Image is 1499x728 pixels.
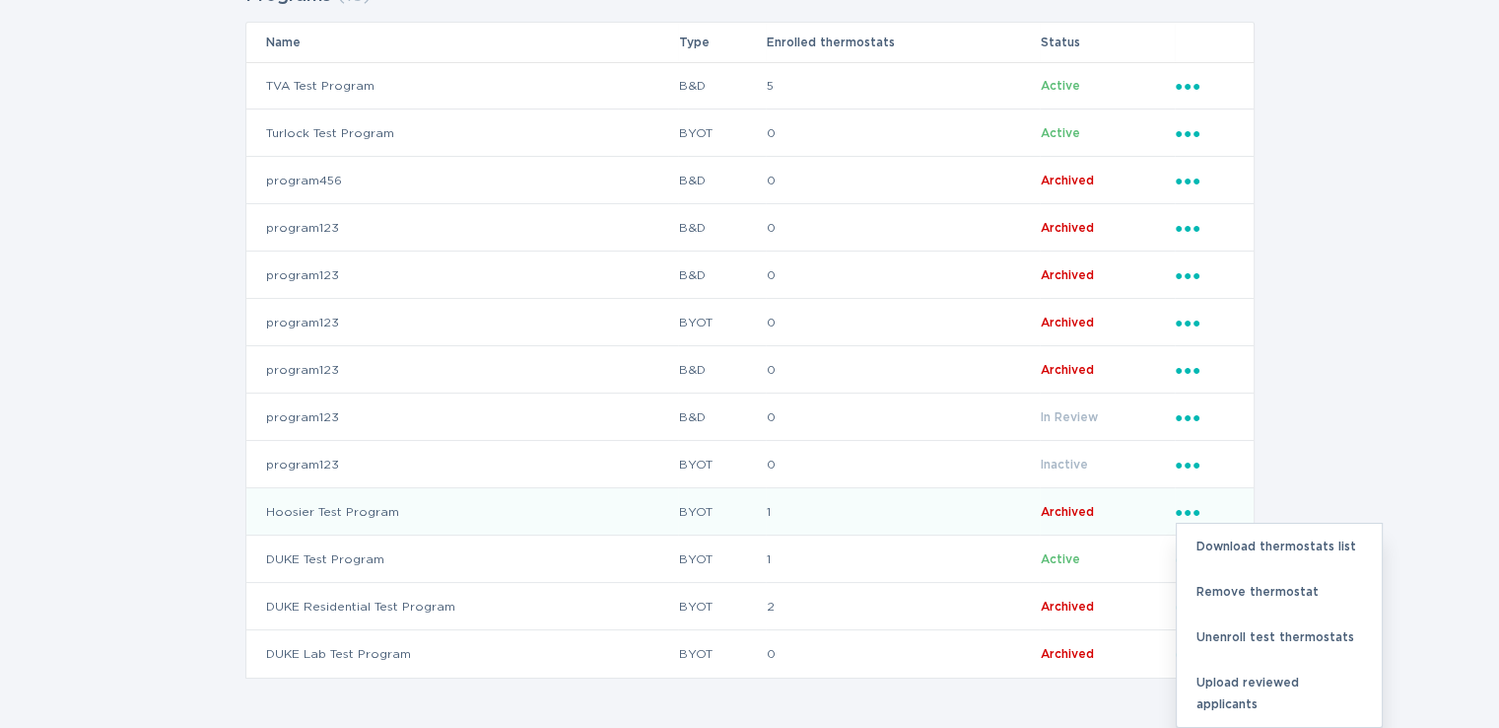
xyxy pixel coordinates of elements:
[678,441,766,488] td: BYOT
[1176,359,1234,381] div: Popover menu
[246,346,1254,394] tr: 78ad2f904f90424d8902b6ff7ad483f9
[1041,648,1094,660] span: Archived
[678,157,766,204] td: B&D
[1176,454,1234,475] div: Popover menu
[766,252,1040,299] td: 0
[246,157,1254,204] tr: 104c6b620c02496cbeeef82d71896415
[1177,524,1382,569] div: Download thermostats list
[678,536,766,583] td: BYOT
[246,62,678,109] td: TVA Test Program
[1176,122,1234,144] div: Popover menu
[246,441,678,488] td: program123
[246,109,1254,157] tr: 0020b2bbfb7c4e19a26526c1ad4b00a0
[246,394,1254,441] tr: 98580448055f48e7b1a3502f58986a0b
[1041,80,1080,92] span: Active
[766,583,1040,630] td: 2
[246,157,678,204] td: program456
[766,441,1040,488] td: 0
[766,157,1040,204] td: 0
[246,23,1254,62] tr: Table Headers
[1041,222,1094,234] span: Archived
[1176,75,1234,97] div: Popover menu
[246,299,1254,346] tr: 77daf71430e54511afe7f2f920f48911
[766,204,1040,252] td: 0
[1041,411,1098,423] span: In Review
[1040,23,1174,62] th: Status
[1041,459,1088,471] span: Inactive
[1041,175,1094,186] span: Archived
[678,583,766,630] td: BYOT
[766,23,1040,62] th: Enrolled thermostats
[246,204,678,252] td: program123
[246,441,1254,488] tr: d31ed6a4c4e24af9bd825f3306ba6c02
[766,630,1040,678] td: 0
[246,252,678,299] td: program123
[246,630,678,678] td: DUKE Lab Test Program
[246,630,1254,678] tr: 8b3194f96d1346969cfd5e3379831ee3
[246,394,678,441] td: program123
[678,299,766,346] td: BYOT
[678,62,766,109] td: B&D
[246,488,1254,536] tr: f31782f55d0d4b4087a85ac50607b662
[1041,269,1094,281] span: Archived
[766,394,1040,441] td: 0
[1177,569,1382,615] div: Remove thermostat
[1041,506,1094,518] span: Archived
[1176,217,1234,239] div: Popover menu
[1041,364,1094,376] span: Archived
[1041,317,1094,328] span: Archived
[1176,406,1234,428] div: Popover menu
[1041,553,1080,565] span: Active
[678,252,766,299] td: B&D
[246,109,678,157] td: Turlock Test Program
[766,536,1040,583] td: 1
[246,488,678,536] td: Hoosier Test Program
[246,536,1254,583] tr: 9564a1ba39804a2f805818f1c5083b44
[1041,601,1094,613] span: Archived
[246,62,1254,109] tr: 097f5cc3ec654b8a844f2ff917e9f0a4
[246,583,678,630] td: DUKE Residential Test Program
[1176,170,1234,191] div: Popover menu
[246,299,678,346] td: program123
[246,23,678,62] th: Name
[766,62,1040,109] td: 5
[1176,312,1234,333] div: Popover menu
[678,630,766,678] td: BYOT
[1177,615,1382,660] div: Unenroll test thermostats
[246,346,678,394] td: program123
[678,109,766,157] td: BYOT
[678,346,766,394] td: B&D
[1041,127,1080,139] span: Active
[678,23,766,62] th: Type
[766,488,1040,536] td: 1
[1177,660,1382,727] div: Upload reviewed applicants
[766,299,1040,346] td: 0
[246,204,1254,252] tr: 0c086945ff1e4be3ac6bb0bf05ebddb1
[678,488,766,536] td: BYOT
[246,252,1254,299] tr: 48dcd811d2574aeb91efe9703ed2283f
[1176,264,1234,286] div: Popover menu
[766,109,1040,157] td: 0
[678,394,766,441] td: B&D
[246,583,1254,630] tr: f16214b27f7c4136897f01ddb1438c86
[678,204,766,252] td: B&D
[766,346,1040,394] td: 0
[246,536,678,583] td: DUKE Test Program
